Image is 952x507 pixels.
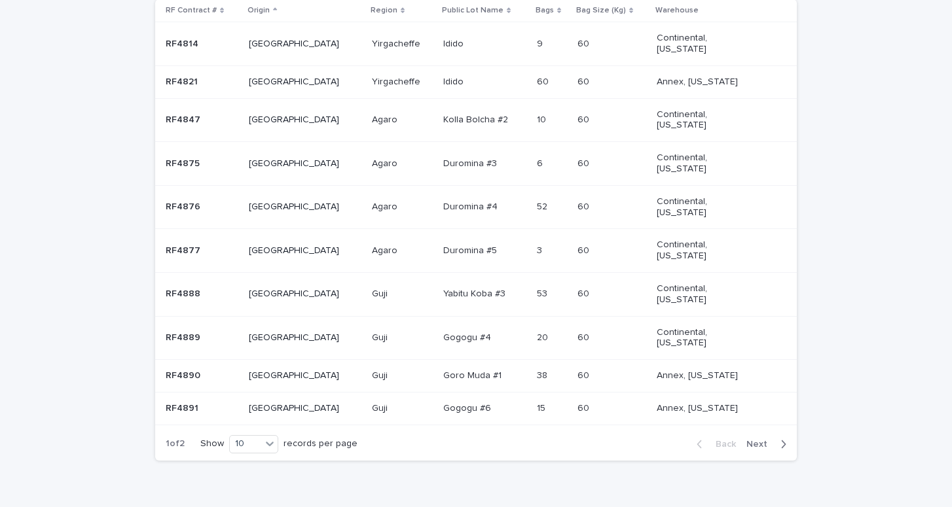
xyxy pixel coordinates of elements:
[155,360,797,393] tr: RF4890RF4890 [GEOGRAPHIC_DATA]GujiGuji Goro Muda #1Goro Muda #1 3838 6060 Annex, [US_STATE]
[442,3,503,18] p: Public Lot Name
[372,286,390,300] p: Guji
[155,392,797,425] tr: RF4891RF4891 [GEOGRAPHIC_DATA]GujiGuji Gogogu #6Gogogu #6 1515 6060 Annex, [US_STATE]
[372,368,390,381] p: Guji
[576,3,626,18] p: Bag Size (Kg)
[247,3,270,18] p: Origin
[443,368,504,381] p: Goro Muda #1
[166,368,203,381] p: RF4890
[372,74,423,88] p: Yirgacheffe
[166,400,201,414] p: RF4891
[536,3,554,18] p: Bags
[372,400,390,414] p: Guji
[249,403,342,414] p: [GEOGRAPHIC_DATA]
[537,243,545,256] p: 3
[741,438,797,450] button: Next
[577,36,592,50] p: 60
[166,74,200,88] p: RF4821
[155,22,797,66] tr: RF4814RF4814 [GEOGRAPHIC_DATA]YirgacheffeYirgacheffe IdidoIdido 99 6060 Continental, [US_STATE]
[537,36,545,50] p: 9
[537,368,550,381] p: 38
[443,400,494,414] p: Gogogu #6
[537,330,551,343] p: 20
[249,332,342,343] p: [GEOGRAPHIC_DATA]
[155,65,797,98] tr: RF4821RF4821 [GEOGRAPHIC_DATA]YirgacheffeYirgacheffe IdidoIdido 6060 6060 Annex, [US_STATE]
[249,245,342,256] p: [GEOGRAPHIC_DATA]
[155,185,797,229] tr: RF4876RF4876 [GEOGRAPHIC_DATA]AgaroAgaro Duromina #4Duromina #4 5252 6060 Continental, [US_STATE]
[577,400,592,414] p: 60
[155,229,797,273] tr: RF4877RF4877 [GEOGRAPHIC_DATA]AgaroAgaro Duromina #5Duromina #5 33 6060 Continental, [US_STATE]
[577,368,592,381] p: 60
[166,36,201,50] p: RF4814
[443,156,500,169] p: Duromina #3
[166,243,203,256] p: RF4877
[230,437,261,451] div: 10
[166,156,202,169] p: RF4875
[537,400,548,414] p: 15
[372,112,400,126] p: Agaro
[166,199,203,213] p: RF4876
[155,316,797,360] tr: RF4889RF4889 [GEOGRAPHIC_DATA]GujiGuji Gogogu #4Gogogu #4 2020 6060 Continental, [US_STATE]
[577,199,592,213] p: 60
[537,286,550,300] p: 53
[155,142,797,186] tr: RF4875RF4875 [GEOGRAPHIC_DATA]AgaroAgaro Duromina #3Duromina #3 66 6060 Continental, [US_STATE]
[155,272,797,316] tr: RF4888RF4888 [GEOGRAPHIC_DATA]GujiGuji Yabitu Koba #3Yabitu Koba #3 5353 6060 Continental, [US_ST...
[577,156,592,169] p: 60
[249,114,342,126] p: [GEOGRAPHIC_DATA]
[166,330,203,343] p: RF4889
[155,98,797,142] tr: RF4847RF4847 [GEOGRAPHIC_DATA]AgaroAgaro Kolla Bolcha #2Kolla Bolcha #2 1010 6060 Continental, [U...
[537,112,549,126] p: 10
[443,199,500,213] p: Duromina #4
[200,438,224,449] p: Show
[372,36,423,50] p: Yirgacheffe
[249,370,342,381] p: [GEOGRAPHIC_DATA]
[372,156,400,169] p: Agaro
[249,288,342,300] p: [GEOGRAPHIC_DATA]
[372,330,390,343] p: Guji
[166,286,203,300] p: RF4888
[166,112,203,126] p: RF4847
[371,3,397,18] p: Region
[249,39,342,50] p: [GEOGRAPHIC_DATA]
[443,112,511,126] p: Kolla Bolcha #2
[443,286,508,300] p: Yabitu Koba #3
[443,243,500,256] p: Duromina #5
[284,438,357,449] p: records per page
[577,243,592,256] p: 60
[577,330,592,343] p: 60
[708,440,736,449] span: Back
[443,74,466,88] p: Idido
[249,201,342,213] p: [GEOGRAPHIC_DATA]
[537,74,551,88] p: 60
[249,158,342,169] p: [GEOGRAPHIC_DATA]
[577,286,592,300] p: 60
[155,428,195,460] p: 1 of 2
[686,438,741,450] button: Back
[655,3,699,18] p: Warehouse
[443,36,466,50] p: Idido
[372,243,400,256] p: Agaro
[577,112,592,126] p: 60
[746,440,775,449] span: Next
[166,3,217,18] p: RF Contract #
[443,330,494,343] p: Gogogu #4
[577,74,592,88] p: 60
[537,199,550,213] p: 52
[537,156,545,169] p: 6
[372,199,400,213] p: Agaro
[249,77,342,88] p: [GEOGRAPHIC_DATA]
